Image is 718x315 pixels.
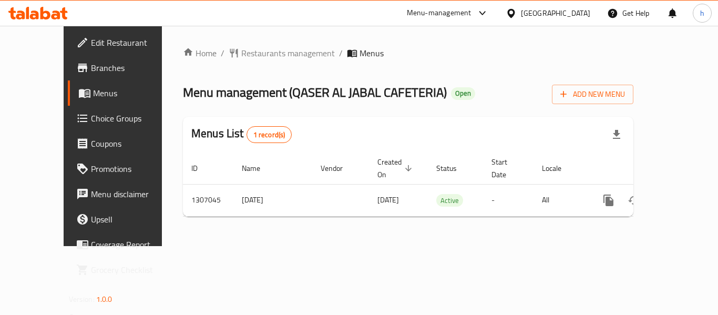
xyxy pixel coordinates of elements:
[68,207,183,232] a: Upsell
[68,80,183,106] a: Menus
[339,47,343,59] li: /
[91,137,175,150] span: Coupons
[91,62,175,74] span: Branches
[621,188,647,213] button: Change Status
[247,126,292,143] div: Total records count
[68,55,183,80] a: Branches
[604,122,629,147] div: Export file
[96,292,112,306] span: 1.0.0
[91,238,175,251] span: Coverage Report
[377,156,415,181] span: Created On
[68,156,183,181] a: Promotions
[552,85,633,104] button: Add New Menu
[560,88,625,101] span: Add New Menu
[91,188,175,200] span: Menu disclaimer
[521,7,590,19] div: [GEOGRAPHIC_DATA]
[377,193,399,207] span: [DATE]
[68,131,183,156] a: Coupons
[229,47,335,59] a: Restaurants management
[451,89,475,98] span: Open
[451,87,475,100] div: Open
[93,87,175,99] span: Menus
[68,257,183,282] a: Grocery Checklist
[588,153,705,185] th: Actions
[91,112,175,125] span: Choice Groups
[91,162,175,175] span: Promotions
[183,47,217,59] a: Home
[436,195,463,207] span: Active
[221,47,224,59] li: /
[321,162,356,175] span: Vendor
[183,184,233,216] td: 1307045
[436,162,470,175] span: Status
[68,30,183,55] a: Edit Restaurant
[233,184,312,216] td: [DATE]
[91,36,175,49] span: Edit Restaurant
[191,162,211,175] span: ID
[183,80,447,104] span: Menu management ( QASER AL JABAL CAFETERIA )
[91,263,175,276] span: Grocery Checklist
[69,292,95,306] span: Version:
[596,188,621,213] button: more
[436,194,463,207] div: Active
[68,106,183,131] a: Choice Groups
[242,162,274,175] span: Name
[407,7,471,19] div: Menu-management
[191,126,292,143] h2: Menus List
[542,162,575,175] span: Locale
[247,130,292,140] span: 1 record(s)
[68,232,183,257] a: Coverage Report
[491,156,521,181] span: Start Date
[91,213,175,226] span: Upsell
[700,7,704,19] span: h
[183,47,633,59] nav: breadcrumb
[534,184,588,216] td: All
[241,47,335,59] span: Restaurants management
[183,153,705,217] table: enhanced table
[483,184,534,216] td: -
[360,47,384,59] span: Menus
[68,181,183,207] a: Menu disclaimer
